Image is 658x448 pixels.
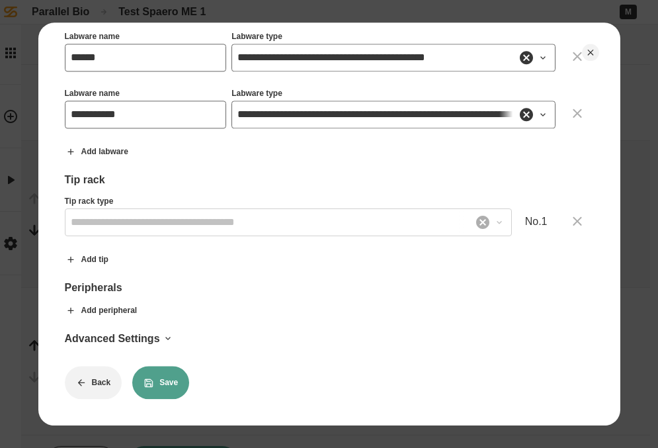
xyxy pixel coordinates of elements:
[231,89,282,101] label: Labware type
[65,366,122,399] button: Back
[231,32,282,44] label: Labware type
[517,207,555,238] div: No. 1
[65,32,120,44] label: Labware name
[65,89,120,101] label: Labware name
[54,294,149,327] button: Add peripheral
[582,44,599,61] button: Close
[132,366,189,399] button: Save
[65,197,114,208] label: Tip rack type
[65,173,594,186] div: Tip rack
[65,332,594,345] div: Advanced Settings
[54,135,140,168] button: Add labware
[65,281,594,294] div: Peripherals
[54,243,120,276] button: Add tip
